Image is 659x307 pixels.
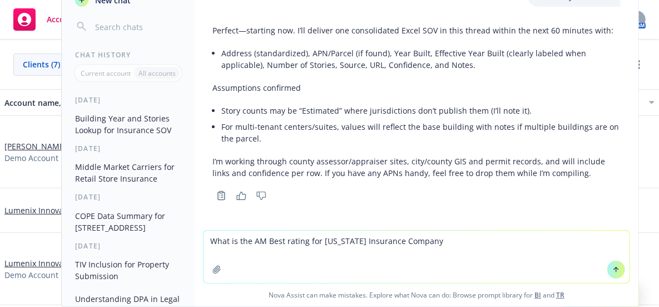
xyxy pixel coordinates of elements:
div: [DATE] [62,192,195,202]
a: TR [556,290,564,300]
p: Assumptions confirmed [212,82,621,94]
div: [DATE] [62,95,195,105]
p: Current account [81,69,131,78]
span: Demo Account [4,152,58,164]
button: Building Year and Stories Lookup for Insurance SOV [71,109,186,139]
span: Accounts [47,15,82,24]
li: Address (standardized), APN/Parcel (if found), Year Built, Effective Year Built (clearly labeled ... [221,45,621,73]
a: Lumenix Innovations [4,257,82,269]
input: Search chats [93,19,181,35]
button: Middle Market Carriers for Retail Store Insurance [71,158,186,188]
textarea: What is the AM Best rating for [US_STATE] Insurance Company [204,231,630,283]
span: Demo Account [4,269,58,281]
a: BI [534,290,541,300]
a: [PERSON_NAME] Real Estate [4,140,110,152]
button: TIV Inclusion for Property Submission [71,255,186,285]
p: All accounts [138,69,176,78]
svg: Copy to clipboard [216,191,226,201]
a: Accounts [9,4,86,35]
div: Chat History [62,50,195,60]
li: For multi-tenant centers/suites, values will reflect the base building with notes if multiple bui... [221,119,621,147]
li: Story counts may be “Estimated” where jurisdictions don’t publish them (I’ll note it). [221,103,621,119]
div: [DATE] [62,241,195,251]
span: Clients (7) [23,59,60,70]
div: Account name, DBA [4,97,115,109]
span: Nova Assist can make mistakes. Explore what Nova can do: Browse prompt library for and [199,284,634,306]
button: COPE Data Summary for [STREET_ADDRESS] [71,207,186,237]
a: more [632,58,646,71]
p: Perfect—starting now. I’ll deliver one consolidated Excel SOV in this thread within the next 60 m... [212,25,621,36]
a: Lumenix Innovations [4,204,82,216]
div: [DATE] [62,144,195,153]
p: I’m working through county assessor/appraiser sites, city/county GIS and permit records, and will... [212,155,621,179]
button: Thumbs down [252,188,270,203]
